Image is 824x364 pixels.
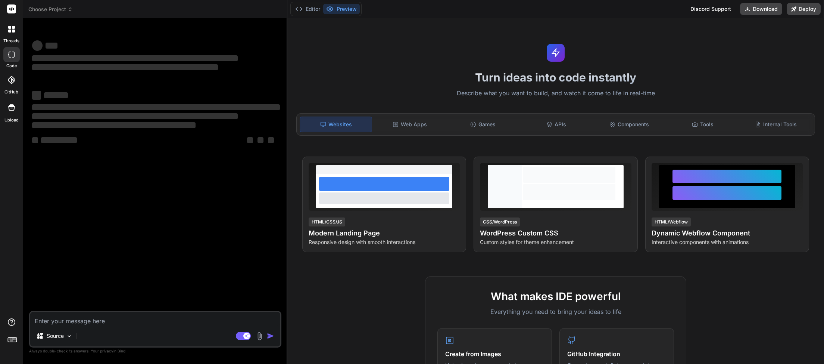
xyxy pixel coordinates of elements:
[437,289,674,304] h2: What makes IDE powerful
[32,113,238,119] span: ‌
[740,117,812,132] div: Internal Tools
[480,238,631,246] p: Custom styles for theme enhancement
[740,3,782,15] button: Download
[374,117,445,132] div: Web Apps
[255,332,264,340] img: attachment
[652,228,803,238] h4: Dynamic Webflow Component
[309,238,460,246] p: Responsive design with smooth interactions
[309,218,345,226] div: HTML/CSS/JS
[787,3,821,15] button: Deploy
[268,137,274,143] span: ‌
[323,4,360,14] button: Preview
[292,4,323,14] button: Editor
[652,238,803,246] p: Interactive components with animations
[32,64,218,70] span: ‌
[652,218,691,226] div: HTML/Webflow
[32,55,238,61] span: ‌
[247,137,253,143] span: ‌
[29,348,281,355] p: Always double-check its answers. Your in Bind
[593,117,665,132] div: Components
[32,122,196,128] span: ‌
[100,349,113,353] span: privacy
[437,307,674,316] p: Everything you need to bring your ideas to life
[567,349,666,358] h4: GitHub Integration
[257,137,263,143] span: ‌
[520,117,592,132] div: APIs
[32,104,280,110] span: ‌
[480,218,520,226] div: CSS/WordPress
[32,137,38,143] span: ‌
[267,332,274,340] img: icon
[4,117,19,123] label: Upload
[28,6,73,13] span: Choose Project
[3,38,19,44] label: threads
[447,117,519,132] div: Games
[445,349,544,358] h4: Create from Images
[6,63,17,69] label: code
[32,91,41,100] span: ‌
[292,71,820,84] h1: Turn ideas into code instantly
[686,3,736,15] div: Discord Support
[480,228,631,238] h4: WordPress Custom CSS
[4,89,18,95] label: GitHub
[667,117,739,132] div: Tools
[41,137,77,143] span: ‌
[66,333,72,339] img: Pick Models
[300,117,372,132] div: Websites
[46,43,57,49] span: ‌
[292,89,820,98] p: Describe what you want to build, and watch it come to life in real-time
[44,92,68,98] span: ‌
[47,332,64,340] p: Source
[32,40,43,51] span: ‌
[309,228,460,238] h4: Modern Landing Page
